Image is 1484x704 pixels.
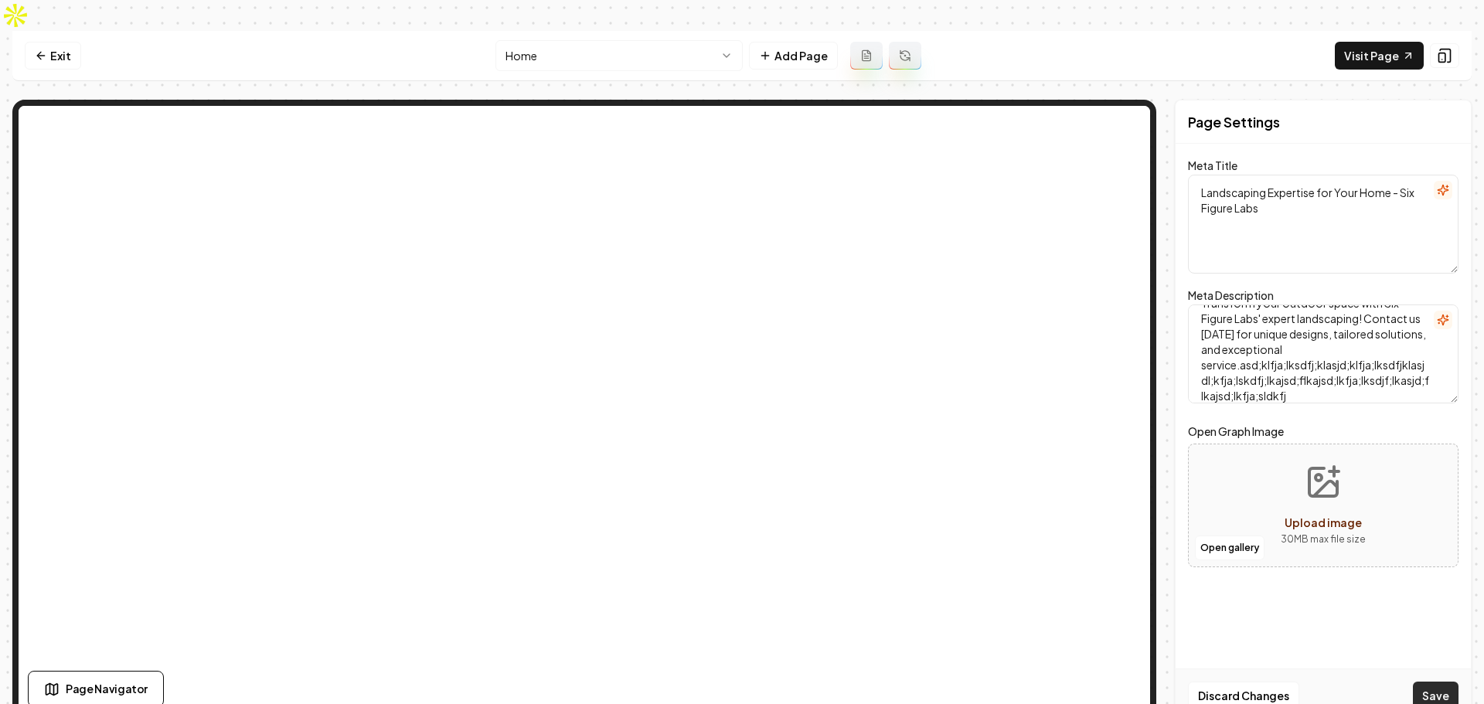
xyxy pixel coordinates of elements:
button: Regenerate page [889,42,921,70]
p: 30 MB max file size [1281,532,1366,547]
label: Meta Title [1188,158,1237,172]
a: Exit [25,42,81,70]
button: Open gallery [1195,536,1264,560]
button: Add admin page prompt [850,42,883,70]
h2: Page Settings [1188,111,1280,133]
span: Page Navigator [66,681,148,697]
button: Add Page [749,42,838,70]
a: Visit Page [1335,42,1424,70]
button: Upload image [1268,451,1378,559]
label: Open Graph Image [1188,422,1458,440]
label: Meta Description [1188,288,1274,302]
span: Upload image [1285,515,1362,529]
